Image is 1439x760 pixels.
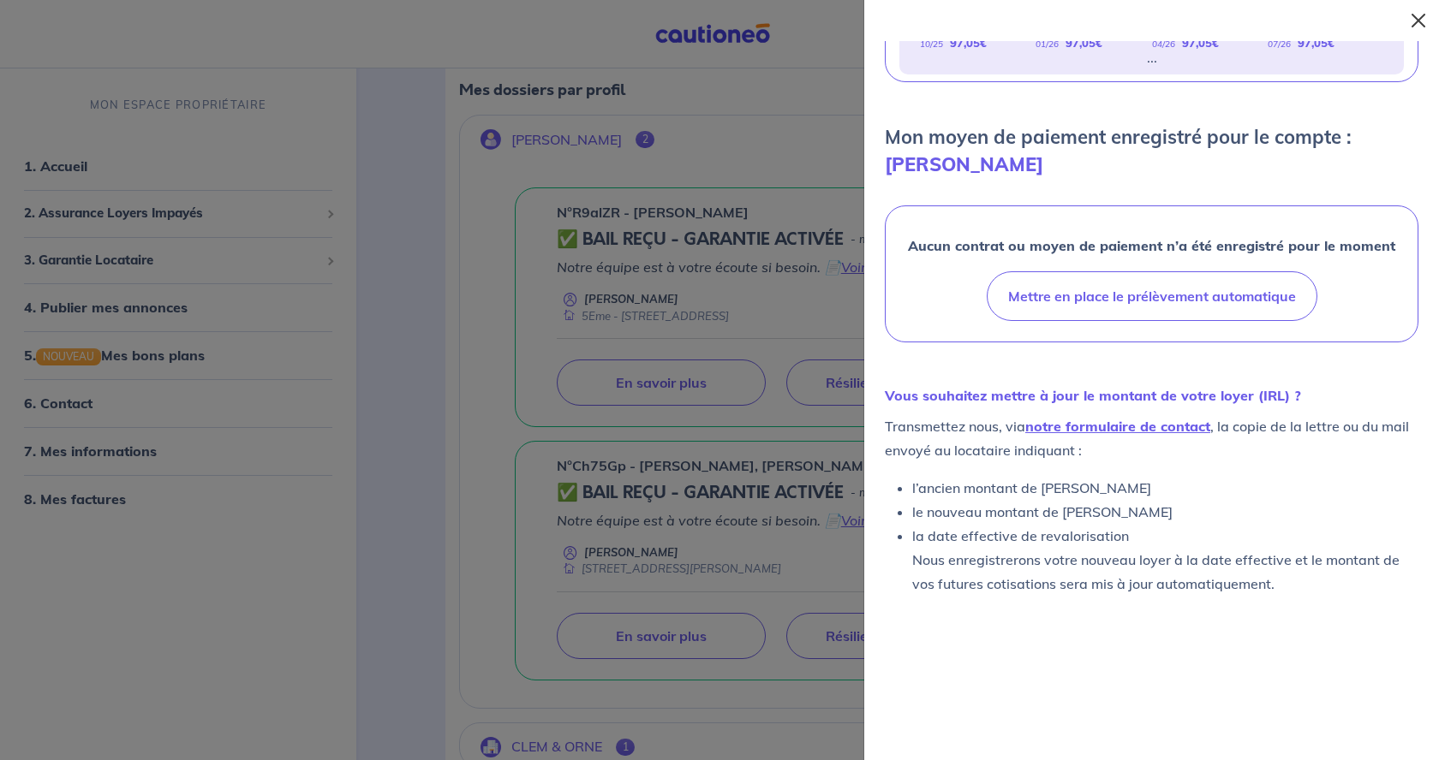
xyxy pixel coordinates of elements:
strong: Aucun contrat ou moyen de paiement n’a été enregistré pour le moment [908,237,1395,254]
button: Mettre en place le prélèvement automatique [987,271,1317,321]
p: Mon moyen de paiement enregistré pour le compte : [885,123,1418,178]
em: 01/26 [1036,39,1059,50]
div: ... [1147,54,1157,61]
strong: 97,05 € [1182,36,1219,50]
em: 04/26 [1152,39,1175,50]
li: l’ancien montant de [PERSON_NAME] [912,476,1418,500]
em: 07/26 [1268,39,1291,50]
a: notre formulaire de contact [1025,418,1210,435]
p: Transmettez nous, via , la copie de la lettre ou du mail envoyé au locataire indiquant : [885,414,1418,462]
button: Close [1405,7,1432,34]
li: le nouveau montant de [PERSON_NAME] [912,500,1418,524]
em: 10/25 [920,39,943,50]
strong: Vous souhaitez mettre à jour le montant de votre loyer (IRL) ? [885,387,1301,404]
strong: 97,05 € [1066,36,1102,50]
strong: 97,05 € [950,36,987,50]
li: la date effective de revalorisation Nous enregistrerons votre nouveau loyer à la date effective e... [912,524,1418,596]
strong: 97,05 € [1298,36,1335,50]
strong: [PERSON_NAME] [885,152,1043,176]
